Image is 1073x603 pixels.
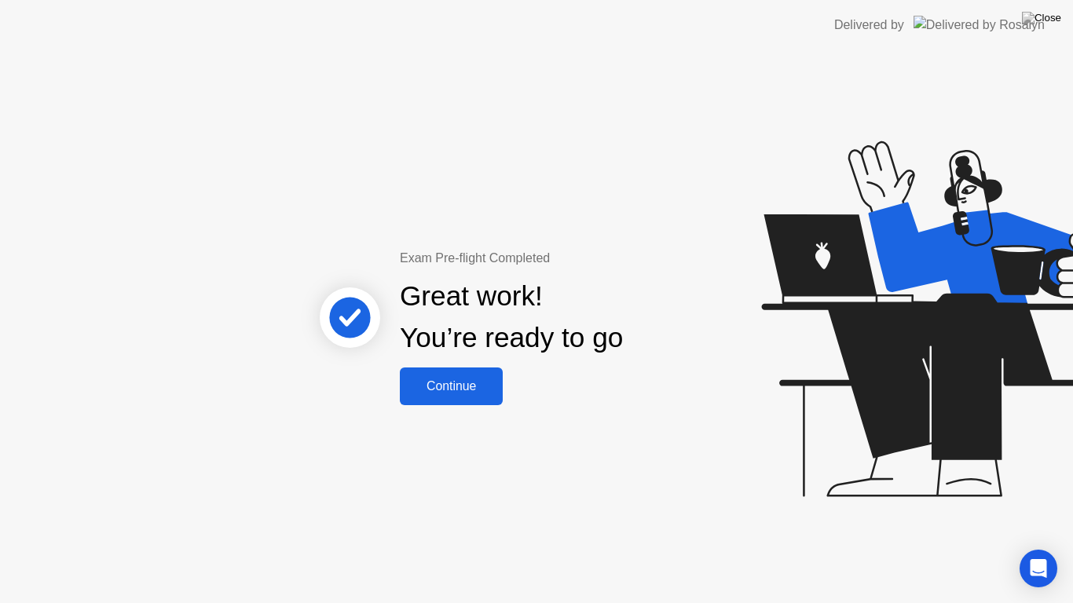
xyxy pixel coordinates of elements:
[834,16,904,35] div: Delivered by
[914,16,1045,34] img: Delivered by Rosalyn
[400,367,503,405] button: Continue
[400,276,623,359] div: Great work! You’re ready to go
[1020,550,1057,587] div: Open Intercom Messenger
[1022,12,1061,24] img: Close
[405,379,498,393] div: Continue
[400,249,724,268] div: Exam Pre-flight Completed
